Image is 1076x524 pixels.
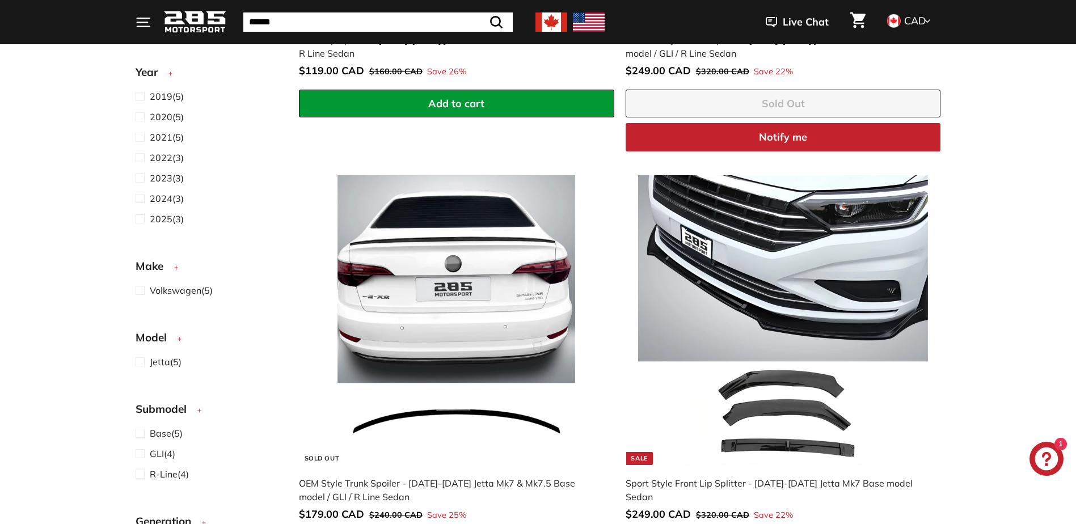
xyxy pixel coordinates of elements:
img: Logo_285_Motorsport_areodynamics_components [164,9,226,36]
span: $249.00 CAD [626,508,691,521]
div: OEM Style Trunk Spoiler - [DATE]-[DATE] Jetta Mk7 & Mk7.5 Base model / GLI / R Line Sedan [299,476,603,504]
span: 2024 [150,193,172,204]
span: Add to cart [428,97,484,110]
span: (5) [150,355,182,369]
span: 2019 [150,91,172,102]
inbox-online-store-chat: Shopify online store chat [1026,442,1067,479]
button: Notify me [626,123,941,151]
span: (3) [150,171,184,185]
span: Live Chat [783,15,829,29]
span: Model [136,329,175,346]
span: Save 26% [427,66,466,78]
button: Add to cart [299,90,614,118]
span: $119.00 CAD [299,64,364,77]
span: (3) [150,212,184,226]
span: (5) [150,284,213,297]
span: (5) [150,110,184,124]
span: 2023 [150,172,172,184]
button: Submodel [136,398,281,426]
span: (5) [150,90,184,103]
span: Save 22% [754,66,793,78]
span: CAD [904,14,926,27]
span: $249.00 CAD [626,64,691,77]
input: Search [243,12,513,32]
button: Sold Out [626,90,941,118]
span: (4) [150,467,189,481]
span: Year [136,64,166,81]
span: R-Line [150,468,178,480]
div: Front Lip Splitter - [DATE]-[DATE] Jetta Mk7 & Mk7.5 Base model / GLI / R Line Sedan [299,33,603,60]
span: 2022 [150,152,172,163]
span: $240.00 CAD [369,510,423,520]
span: (3) [150,192,184,205]
span: $179.00 CAD [299,508,364,521]
span: Sold Out [762,97,805,110]
div: Sport Style Front Lip Splitter - [DATE]-[DATE] Jetta Mk7 Base model Sedan [626,476,930,504]
div: Duckbill Style Trunk Spoiler - [DATE]-[DATE] Jetta Mk7 & Mk7.5 Base model / GLI / R Line Sedan [626,33,930,60]
span: Save 25% [427,509,466,522]
div: Sale [626,452,652,465]
span: Base [150,428,171,439]
span: 2021 [150,132,172,143]
span: $320.00 CAD [696,66,749,77]
span: $160.00 CAD [369,66,423,77]
button: Model [136,326,281,354]
button: Live Chat [751,8,843,36]
button: Make [136,255,281,283]
span: Save 22% [754,509,793,522]
span: (5) [150,426,183,440]
span: (3) [150,151,184,164]
a: Cart [843,3,872,41]
span: Make [136,258,172,274]
span: GLI [150,448,164,459]
span: $320.00 CAD [696,510,749,520]
span: Volkswagen [150,285,201,296]
div: Sold Out [300,452,344,465]
span: (4) [150,447,175,460]
span: 2020 [150,111,172,122]
span: Jetta [150,356,170,367]
span: 2025 [150,213,172,225]
span: Submodel [136,401,195,417]
span: (5) [150,130,184,144]
button: Year [136,61,281,89]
